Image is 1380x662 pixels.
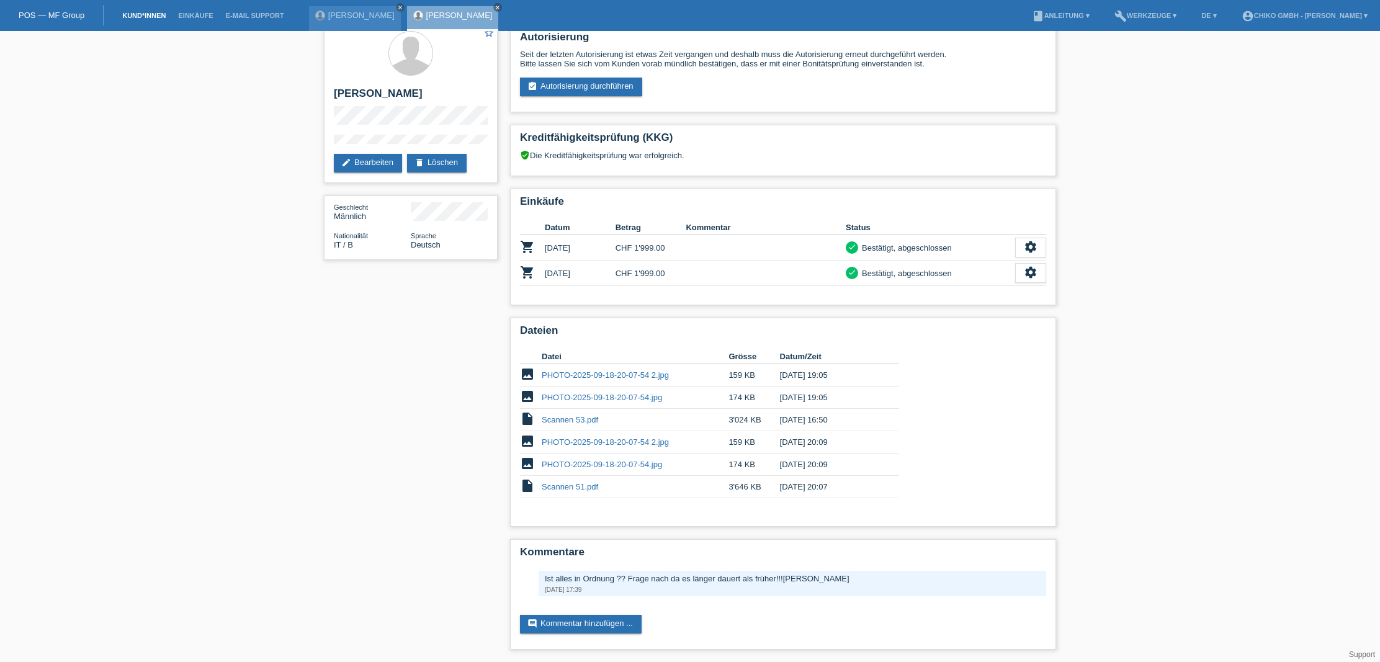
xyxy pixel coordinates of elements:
i: insert_drive_file [520,478,535,493]
i: close [397,4,403,11]
a: Scannen 53.pdf [542,415,598,424]
div: Die Kreditfähigkeitsprüfung war erfolgreich. [520,150,1046,169]
span: Deutsch [411,240,441,249]
h2: Einkäufe [520,195,1046,214]
td: [DATE] [545,235,616,261]
td: 3'646 KB [728,476,779,498]
td: 159 KB [728,364,779,387]
a: PHOTO-2025-09-18-20-07-54 2.jpg [542,437,669,447]
div: Bestätigt, abgeschlossen [858,241,952,254]
a: buildWerkzeuge ▾ [1108,12,1183,19]
a: deleteLöschen [407,154,467,172]
th: Grösse [728,349,779,364]
td: 174 KB [728,387,779,409]
td: 174 KB [728,454,779,476]
td: 3'024 KB [728,409,779,431]
i: check [848,243,856,251]
th: Datum [545,220,616,235]
a: account_circleChiko GmbH - [PERSON_NAME] ▾ [1235,12,1374,19]
span: Nationalität [334,232,368,239]
a: editBearbeiten [334,154,402,172]
td: [DATE] 20:09 [780,431,882,454]
h2: [PERSON_NAME] [334,87,488,106]
th: Kommentar [686,220,846,235]
i: check [848,268,856,277]
a: Einkäufe [172,12,219,19]
i: image [520,389,535,404]
i: comment [527,619,537,628]
i: insert_drive_file [520,411,535,426]
td: CHF 1'999.00 [616,235,686,261]
i: book [1032,10,1044,22]
td: [DATE] [545,261,616,286]
a: PHOTO-2025-09-18-20-07-54.jpg [542,460,662,469]
th: Datei [542,349,728,364]
a: commentKommentar hinzufügen ... [520,615,642,633]
a: Support [1349,650,1375,659]
a: assignment_turned_inAutorisierung durchführen [520,78,642,96]
i: edit [341,158,351,168]
div: Bestätigt, abgeschlossen [858,267,952,280]
i: image [520,434,535,449]
th: Datum/Zeit [780,349,882,364]
a: Kund*innen [116,12,172,19]
i: assignment_turned_in [527,81,537,91]
td: [DATE] 19:05 [780,364,882,387]
i: POSP00027945 [520,265,535,280]
i: build [1114,10,1127,22]
i: image [520,367,535,382]
h2: Kreditfähigkeitsprüfung (KKG) [520,132,1046,150]
a: Scannen 51.pdf [542,482,598,491]
i: POSP00027720 [520,239,535,254]
h2: Kommentare [520,546,1046,565]
h2: Dateien [520,324,1046,343]
i: account_circle [1242,10,1254,22]
a: close [396,3,405,12]
h2: Autorisierung [520,31,1046,50]
i: settings [1024,266,1037,279]
span: Italien / B / 01.11.2019 [334,240,353,249]
a: close [493,3,502,12]
i: image [520,456,535,471]
td: [DATE] 20:09 [780,454,882,476]
a: POS — MF Group [19,11,84,20]
i: settings [1024,240,1037,254]
td: CHF 1'999.00 [616,261,686,286]
a: DE ▾ [1195,12,1222,19]
span: Sprache [411,232,436,239]
i: delete [414,158,424,168]
i: verified_user [520,150,530,160]
div: [DATE] 17:39 [545,586,1040,593]
td: [DATE] 20:07 [780,476,882,498]
a: PHOTO-2025-09-18-20-07-54 2.jpg [542,370,669,380]
span: Geschlecht [334,204,368,211]
a: star_border [483,27,495,40]
a: bookAnleitung ▾ [1026,12,1096,19]
td: [DATE] 16:50 [780,409,882,431]
a: [PERSON_NAME] [426,11,493,20]
div: Männlich [334,202,411,221]
th: Status [846,220,1015,235]
td: [DATE] 19:05 [780,387,882,409]
a: E-Mail Support [220,12,290,19]
th: Betrag [616,220,686,235]
i: star_border [483,27,495,38]
td: 159 KB [728,431,779,454]
a: [PERSON_NAME] [328,11,395,20]
div: Seit der letzten Autorisierung ist etwas Zeit vergangen und deshalb muss die Autorisierung erneut... [520,50,1046,68]
i: close [495,4,501,11]
div: Ist alles in Ordnung ?? Frage nach da es länger dauert als früher!!![PERSON_NAME] [545,574,1040,583]
a: PHOTO-2025-09-18-20-07-54.jpg [542,393,662,402]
